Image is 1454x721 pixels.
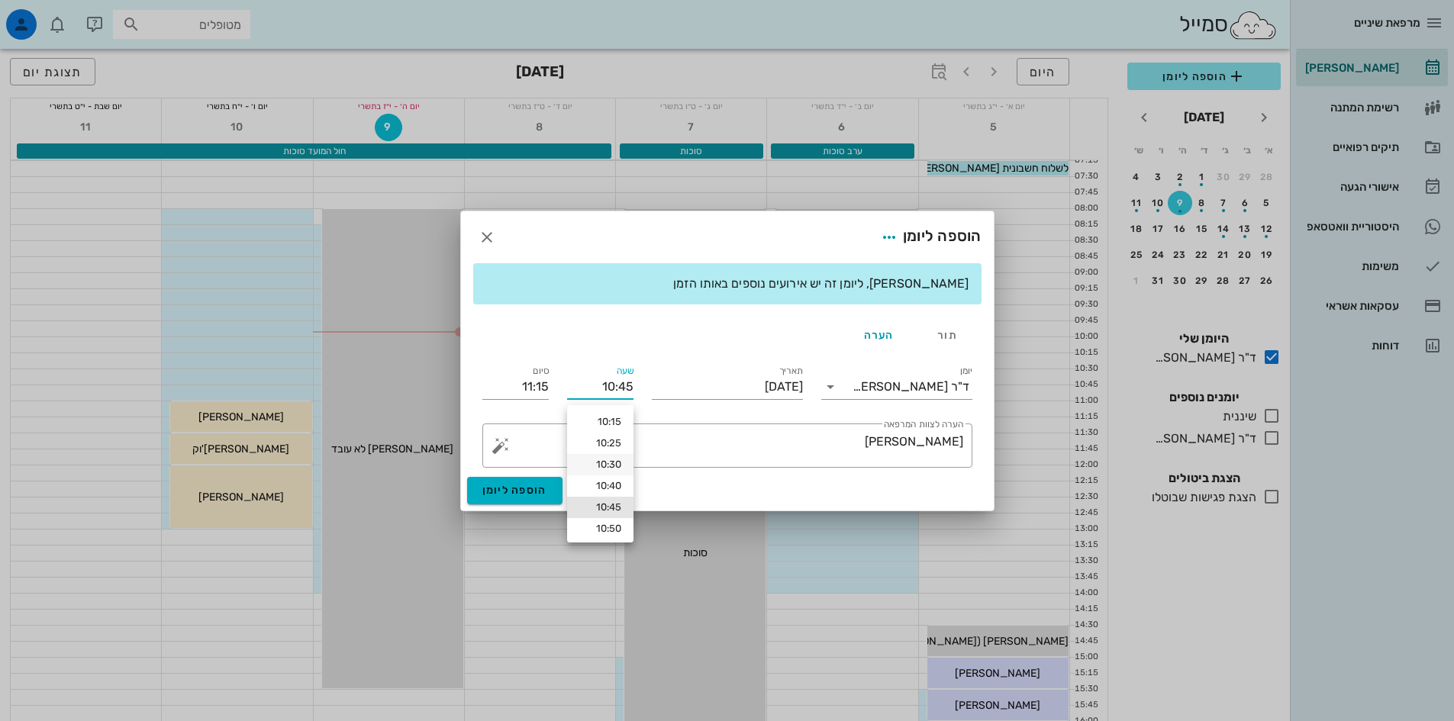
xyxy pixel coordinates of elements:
[579,437,621,449] div: 10:25
[959,365,972,377] label: יומן
[579,416,621,428] div: 10:15
[673,276,969,291] span: [PERSON_NAME], ליומן זה יש אירועים נוספים באותו הזמן
[579,523,621,535] div: 10:50
[482,484,547,497] span: הוספה ליומן
[579,459,621,471] div: 10:30
[533,365,549,377] label: סיום
[883,419,962,430] label: הערה לצוות המרפאה
[467,477,563,504] button: הוספה ליומן
[875,224,982,251] div: הוספה ליומן
[779,365,803,377] label: תאריך
[616,365,634,377] label: שעה
[844,317,913,353] div: הערה
[913,317,982,353] div: תור
[579,501,621,513] div: 10:45
[821,375,972,399] div: יומןד"ר [PERSON_NAME]
[853,380,969,394] div: ד"ר [PERSON_NAME]
[579,480,621,492] div: 10:40
[567,375,634,399] input: 00:00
